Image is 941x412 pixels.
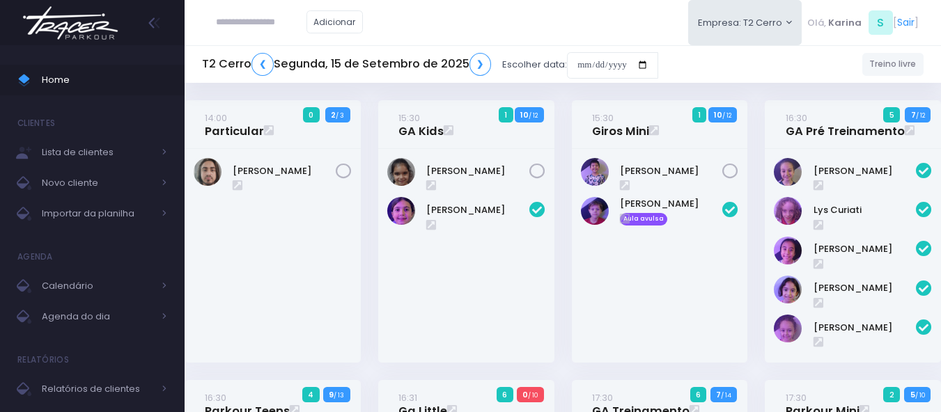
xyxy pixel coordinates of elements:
[194,158,221,186] img: Henrique De Castlho Ferreira
[17,346,69,374] h4: Relatórios
[911,109,916,120] strong: 7
[802,7,924,38] div: [ ]
[722,111,731,120] small: / 12
[336,111,344,120] small: / 3
[690,387,707,402] span: 6
[721,391,731,399] small: / 14
[869,10,893,35] span: S
[497,387,513,402] span: 6
[522,389,528,400] strong: 0
[714,109,722,120] strong: 10
[42,205,153,223] span: Importar da planilha
[814,321,917,335] a: [PERSON_NAME]
[774,237,802,264] img: Marissa Razo Uno
[692,107,707,122] span: 1
[592,391,613,404] small: 17:30
[331,109,336,120] strong: 2
[426,164,529,178] a: [PERSON_NAME]
[306,10,364,33] a: Adicionar
[334,391,344,399] small: / 13
[205,111,264,138] a: 14:00Particular
[205,111,227,125] small: 14:00
[398,391,417,404] small: 16:31
[398,111,420,125] small: 15:30
[17,109,55,137] h4: Clientes
[716,389,721,400] strong: 7
[469,53,492,76] a: ❯
[814,242,917,256] a: [PERSON_NAME]
[883,387,900,402] span: 2
[233,164,336,178] a: [PERSON_NAME]
[426,203,529,217] a: [PERSON_NAME]
[42,71,167,89] span: Home
[581,158,609,186] img: Leonardo Arina Scudeller
[592,111,649,138] a: 15:30Giros Mini
[786,391,807,404] small: 17:30
[42,143,153,161] span: Lista de clientes
[387,197,415,225] img: Livia Lopes
[202,49,658,81] div: Escolher data:
[774,276,802,303] img: Rafaela Matos
[251,53,274,76] a: ❮
[303,107,320,122] span: 0
[814,281,917,295] a: [PERSON_NAME]
[774,158,802,186] img: Chloe Miglio
[807,16,826,30] span: Olá,
[814,164,917,178] a: [PERSON_NAME]
[774,315,802,342] img: Valentina Mesquita
[42,174,153,192] span: Novo cliente
[329,389,334,400] strong: 9
[910,389,915,400] strong: 5
[202,53,491,76] h5: T2 Cerro Segunda, 15 de Setembro de 2025
[528,391,538,399] small: / 10
[916,111,925,120] small: / 12
[398,111,444,138] a: 15:30GA Kids
[814,203,917,217] a: Lys Curiati
[828,16,862,30] span: Karina
[42,308,153,326] span: Agenda do dia
[42,380,153,398] span: Relatórios de clientes
[774,197,802,225] img: Lys Curiati
[17,243,53,271] h4: Agenda
[529,111,538,120] small: / 12
[620,213,668,225] span: Aula avulsa
[862,53,924,76] a: Treino livre
[786,111,905,138] a: 16:30GA Pré Treinamento
[205,391,226,404] small: 16:30
[620,164,723,178] a: [PERSON_NAME]
[883,107,900,122] span: 5
[620,197,723,211] a: [PERSON_NAME]
[302,387,320,402] span: 4
[915,391,925,399] small: / 10
[42,277,153,295] span: Calendário
[786,111,807,125] small: 16:30
[581,197,609,225] img: André Thormann Poyart
[592,111,614,125] small: 15:30
[499,107,513,122] span: 1
[897,15,915,30] a: Sair
[520,109,529,120] strong: 10
[387,158,415,186] img: Laura da Silva Borges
